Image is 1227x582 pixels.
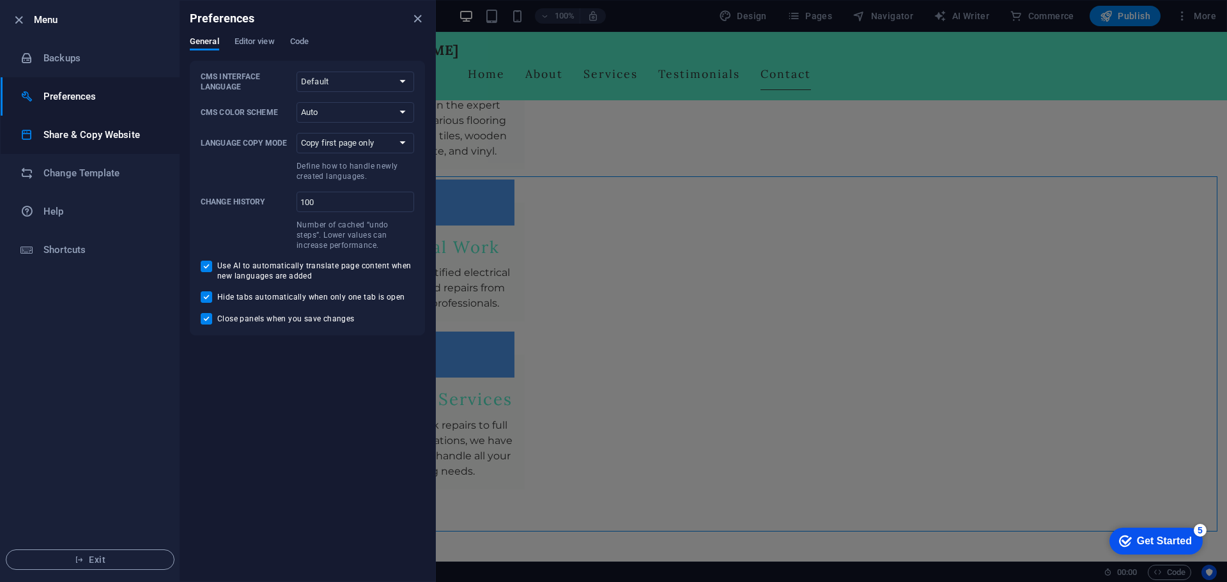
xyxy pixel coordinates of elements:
[201,72,291,92] p: CMS Interface Language
[43,50,162,66] h6: Backups
[410,11,425,26] button: close
[43,204,162,219] h6: Help
[297,161,414,181] p: Define how to handle newly created languages.
[95,3,107,15] div: 5
[201,197,291,207] p: Change history
[297,72,414,92] select: CMS Interface Language
[43,127,162,142] h6: Share & Copy Website
[297,220,414,250] p: Number of cached “undo steps”. Lower values can increase performance.
[217,292,405,302] span: Hide tabs automatically when only one tab is open
[17,555,164,565] span: Exit
[10,6,104,33] div: Get Started 5 items remaining, 0% complete
[297,133,414,153] select: Language Copy ModeDefine how to handle newly created languages.
[43,242,162,257] h6: Shortcuts
[297,102,414,123] select: CMS Color Scheme
[290,34,309,52] span: Code
[235,34,275,52] span: Editor view
[34,12,169,27] h6: Menu
[201,138,291,148] p: Language Copy Mode
[201,107,291,118] p: CMS Color Scheme
[43,89,162,104] h6: Preferences
[190,11,255,26] h6: Preferences
[1,192,180,231] a: Help
[190,34,219,52] span: General
[217,261,414,281] span: Use AI to automatically translate page content when new languages are added
[297,192,414,212] input: Change historyNumber of cached “undo steps”. Lower values can increase performance.
[38,14,93,26] div: Get Started
[6,549,174,570] button: Exit
[190,36,425,61] div: Preferences
[43,165,162,181] h6: Change Template
[217,314,355,324] span: Close panels when you save changes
